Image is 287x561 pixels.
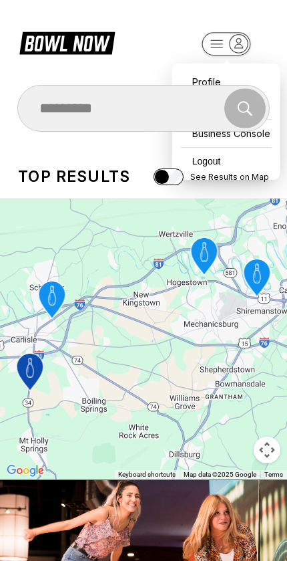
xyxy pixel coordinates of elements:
gmp-advanced-marker: Strike Zone Bowling Center [30,277,75,324]
gmp-advanced-marker: Trindle Bowl [235,255,280,302]
gmp-advanced-marker: ABC West Lanes and Lounge [182,234,227,281]
a: Profile [179,70,274,94]
a: Open this area in Google Maps (opens a new window) [3,462,47,479]
button: Map camera controls [254,437,280,463]
span: Map data ©2025 Google [184,471,256,478]
gmp-advanced-marker: Midway Bowling - Carlisle [8,350,53,397]
span: See Results on Map [190,172,269,182]
a: Terms (opens in new tab) [264,471,283,478]
input: See Results on Map [154,169,184,185]
img: Google [3,462,47,479]
div: Top results [18,167,130,186]
button: Keyboard shortcuts [118,470,176,479]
